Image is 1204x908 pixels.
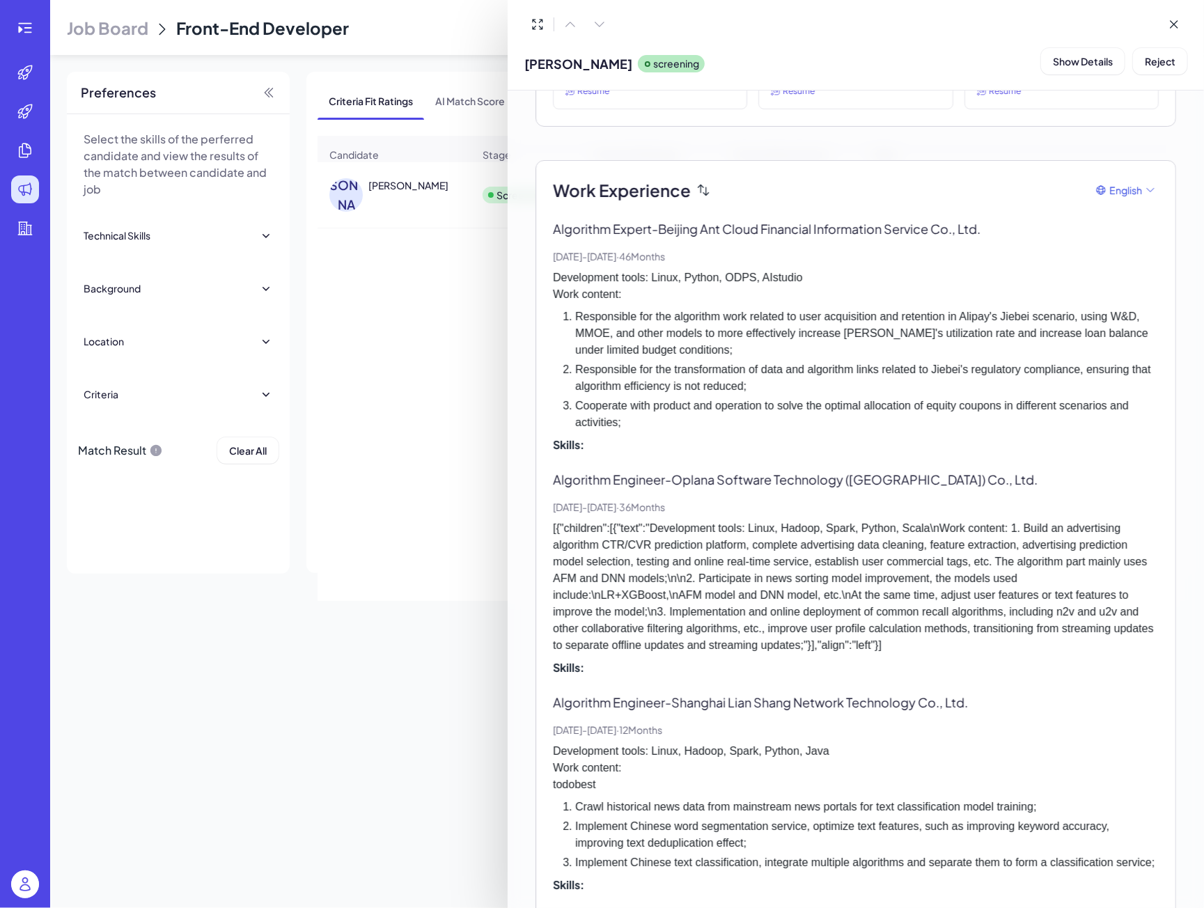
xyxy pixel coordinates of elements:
p: screening [653,56,699,71]
span: Work Experience [553,178,691,203]
span: Skills: [553,877,584,893]
p: Development tools: Linux, Hadoop, Spark, Python, Java Work content: todobest [553,743,1159,793]
span: Resume [989,85,1021,97]
span: Skills: [553,659,584,676]
p: [DATE] - [DATE] · 36 Months [553,500,1159,515]
p: [DATE] - [DATE] · 46 Months [553,249,1159,264]
span: [PERSON_NAME] [524,54,632,73]
p: [{"children":[{"text":"Development tools: Linux, Hadoop, Spark, Python, Scala\nWork content: 1. B... [553,520,1159,654]
span: English [1109,183,1142,198]
button: Reject [1133,48,1187,75]
span: Resume [783,85,815,97]
li: Responsible for the transformation of data and algorithm links related to Jiebei's regulatory com... [575,361,1159,395]
span: Show Details [1053,55,1113,68]
li: Responsible for the algorithm work related to user acquisition and retention in Alipay's Jiebei s... [575,308,1159,359]
button: Show Details [1041,48,1125,75]
li: Cooperate with product and operation to solve the optimal allocation of equity coupons in differe... [575,398,1159,431]
p: [DATE] - [DATE] · 12 Months [553,723,1159,737]
li: Implement Chinese word segmentation service, optimize text features, such as improving keyword ac... [575,818,1159,852]
span: Skills: [553,437,584,453]
span: Reject [1145,55,1175,68]
p: Algorithm Expert - Beijing Ant Cloud Financial Information Service Co., Ltd. [553,219,1159,238]
p: Algorithm Engineer - Shanghai Lian Shang Network Technology Co., Ltd. [553,693,1159,712]
li: Crawl historical news data from mainstream news portals for text classification model training; [575,799,1159,815]
span: Resume [577,85,609,97]
p: Algorithm Engineer - Oplana Software Technology ([GEOGRAPHIC_DATA]) Co., Ltd. [553,470,1159,489]
p: Development tools: Linux, Python, ODPS, AIstudio Work content: [553,269,1159,303]
li: Implement Chinese text classification, integrate multiple algorithms and separate them to form a ... [575,854,1159,871]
